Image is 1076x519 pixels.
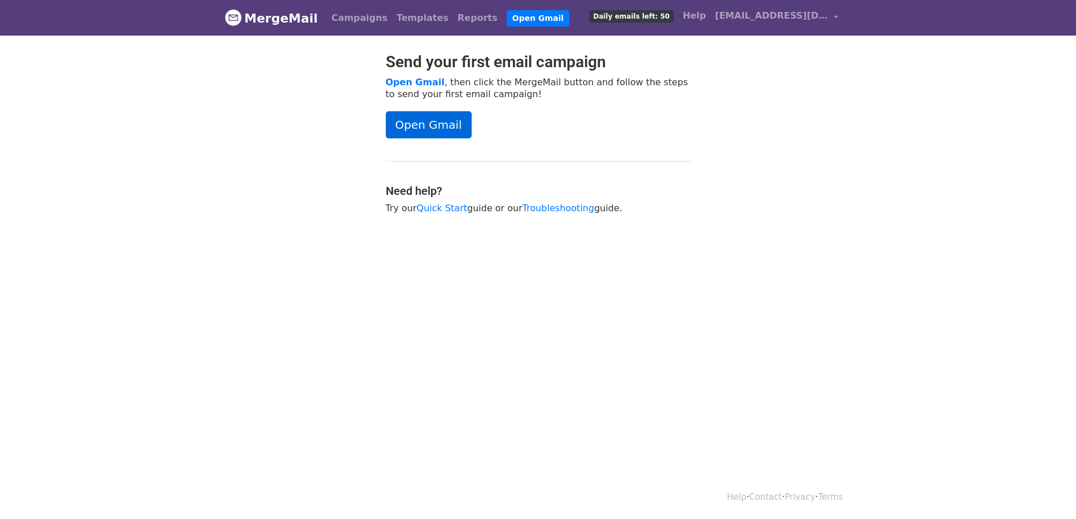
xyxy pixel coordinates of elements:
[1020,465,1076,519] iframe: Chat Widget
[225,6,318,30] a: MergeMail
[453,7,502,29] a: Reports
[386,77,445,88] a: Open Gmail
[225,9,242,26] img: MergeMail logo
[589,10,673,23] span: Daily emails left: 50
[386,53,691,72] h2: Send your first email campaign
[785,492,815,502] a: Privacy
[417,203,467,213] a: Quick Start
[715,9,828,23] span: [EMAIL_ADDRESS][DOMAIN_NAME]
[727,492,746,502] a: Help
[392,7,453,29] a: Templates
[749,492,782,502] a: Contact
[386,111,472,138] a: Open Gmail
[386,184,691,198] h4: Need help?
[585,5,678,27] a: Daily emails left: 50
[507,10,569,27] a: Open Gmail
[678,5,711,27] a: Help
[386,76,691,100] p: , then click the MergeMail button and follow the steps to send your first email campaign!
[711,5,843,31] a: [EMAIL_ADDRESS][DOMAIN_NAME]
[327,7,392,29] a: Campaigns
[522,203,594,213] a: Troubleshooting
[386,202,691,214] p: Try our guide or our guide.
[818,492,843,502] a: Terms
